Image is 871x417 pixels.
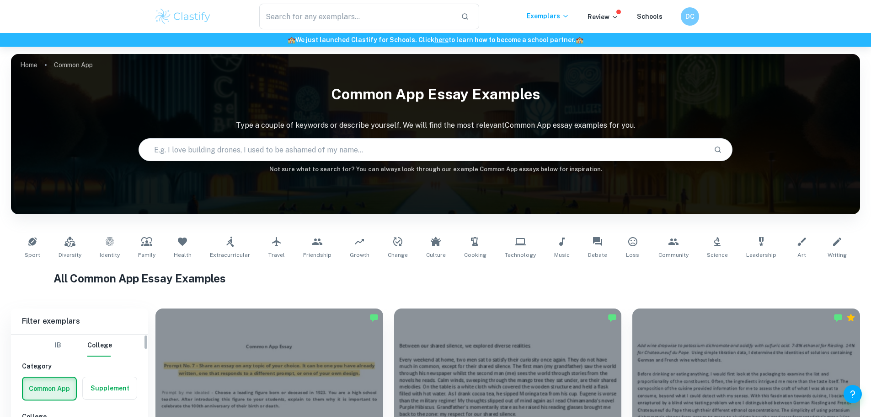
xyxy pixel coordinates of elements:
img: Marked [369,313,379,322]
button: College [87,335,112,357]
span: Debate [588,251,607,259]
p: Exemplars [527,11,569,21]
button: IB [47,335,69,357]
div: Filter type choice [47,335,112,357]
span: 🏫 [288,36,295,43]
button: Common App [23,378,76,400]
button: Help and Feedback [844,385,862,403]
span: Community [658,251,689,259]
span: Cooking [464,251,486,259]
p: Type a couple of keywords or describe yourself. We will find the most relevant Common App essay e... [11,120,860,131]
span: Leadership [746,251,776,259]
p: Common App [54,60,93,70]
img: Marked [834,313,843,322]
span: Science [707,251,728,259]
span: Growth [350,251,369,259]
span: Diversity [59,251,81,259]
button: Supplement [83,377,137,399]
span: Technology [505,251,536,259]
span: Sport [25,251,40,259]
img: Clastify logo [154,7,212,26]
p: Review [588,12,619,22]
button: DC [681,7,699,26]
h1: Common App Essay Examples [11,80,860,109]
button: Search [710,142,726,157]
span: 🏫 [576,36,583,43]
span: Loss [626,251,639,259]
div: Premium [846,313,855,322]
span: Writing [828,251,847,259]
span: Health [174,251,192,259]
a: Home [20,59,37,71]
a: Schools [637,13,663,20]
img: Marked [608,313,617,322]
h6: We just launched Clastify for Schools. Click to learn how to become a school partner. [2,35,869,45]
span: Music [554,251,570,259]
input: Search for any exemplars... [259,4,454,29]
input: E.g. I love building drones, I used to be ashamed of my name... [139,137,707,162]
h6: Filter exemplars [11,309,148,334]
span: Art [797,251,806,259]
span: Extracurricular [210,251,250,259]
span: Identity [100,251,120,259]
h6: Category [22,361,137,371]
span: Family [138,251,155,259]
span: Culture [426,251,446,259]
h1: All Common App Essay Examples [53,270,818,287]
span: Friendship [303,251,331,259]
span: Change [388,251,408,259]
a: here [434,36,449,43]
span: Travel [268,251,285,259]
h6: Not sure what to search for? You can always look through our example Common App essays below for ... [11,165,860,174]
h6: DC [684,11,695,22]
